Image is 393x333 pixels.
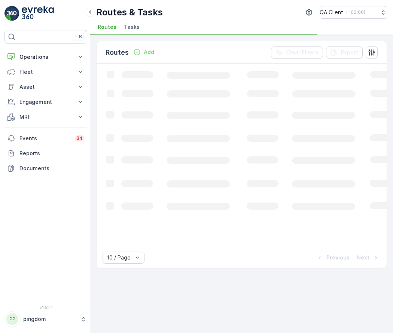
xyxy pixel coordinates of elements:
[96,6,163,18] p: Routes & Tasks
[4,161,87,176] a: Documents
[19,150,84,157] p: Reports
[4,131,87,146] a: Events34
[124,23,140,31] span: Tasks
[144,48,154,56] p: Add
[356,253,381,262] button: Next
[346,9,365,15] p: ( +03:00 )
[326,254,350,261] p: Previous
[22,6,54,21] img: logo_light-DOdMpM7g.png
[130,48,157,57] button: Add
[357,254,369,261] p: Next
[286,49,319,56] p: Clear Filters
[19,68,72,76] p: Fleet
[4,49,87,64] button: Operations
[19,53,72,61] p: Operations
[320,9,343,16] p: QA Client
[326,46,363,58] button: Export
[4,146,87,161] a: Reports
[19,98,72,106] p: Engagement
[19,135,70,142] p: Events
[19,165,84,172] p: Documents
[315,253,350,262] button: Previous
[98,23,116,31] span: Routes
[4,64,87,79] button: Fleet
[4,305,87,310] span: v 1.52.1
[4,311,87,327] button: PPpingdom
[271,46,323,58] button: Clear Filters
[76,135,83,141] p: 34
[19,83,72,91] p: Asset
[4,94,87,109] button: Engagement
[320,6,387,19] button: QA Client(+03:00)
[23,315,77,323] p: pingdom
[4,6,19,21] img: logo
[4,109,87,124] button: MRF
[74,34,82,40] p: ⌘B
[106,47,129,58] p: Routes
[19,113,72,121] p: MRF
[6,313,18,325] div: PP
[341,49,358,56] p: Export
[4,79,87,94] button: Asset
